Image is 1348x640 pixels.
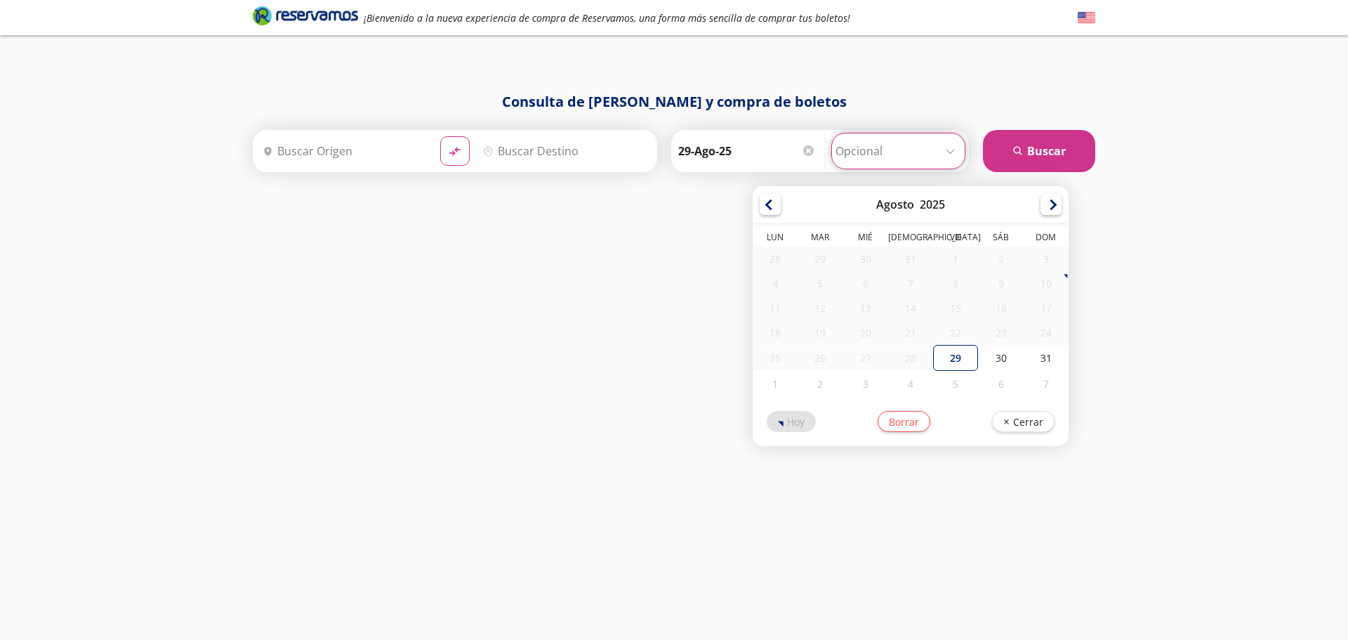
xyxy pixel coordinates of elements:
div: 02-Ago-25 [978,247,1023,271]
i: Brand Logo [253,5,358,26]
div: 31-Ago-25 [1023,345,1068,371]
input: Buscar Origen [257,133,429,169]
div: 30-Jul-25 [842,247,887,271]
div: 27-Ago-25 [842,346,887,370]
div: 20-Ago-25 [842,320,887,345]
div: 26-Ago-25 [798,346,842,370]
div: 16-Ago-25 [978,296,1023,320]
div: 30-Ago-25 [978,345,1023,371]
div: 11-Ago-25 [753,296,798,320]
div: 14-Ago-25 [887,296,932,320]
div: 10-Ago-25 [1023,271,1068,296]
div: 19-Ago-25 [798,320,842,345]
button: Hoy [767,411,816,432]
div: 22-Ago-25 [933,320,978,345]
button: Cerrar [991,411,1054,432]
h1: Consulta de [PERSON_NAME] y compra de boletos [253,91,1095,112]
div: 28-Ago-25 [887,346,932,370]
div: 25-Ago-25 [753,346,798,370]
div: 07-Ago-25 [887,271,932,296]
div: 04-Sep-25 [887,371,932,397]
th: Sábado [978,231,1023,247]
input: Opcional [835,133,961,169]
div: 03-Ago-25 [1023,247,1068,271]
div: 24-Ago-25 [1023,320,1068,345]
div: 04-Ago-25 [753,271,798,296]
a: Brand Logo [253,5,358,30]
th: Martes [798,231,842,247]
div: 06-Sep-25 [978,371,1023,397]
div: 29-Jul-25 [798,247,842,271]
th: Miércoles [842,231,887,247]
div: 05-Ago-25 [798,271,842,296]
div: 06-Ago-25 [842,271,887,296]
button: Buscar [983,130,1095,172]
div: 17-Ago-25 [1023,296,1068,320]
th: Lunes [753,231,798,247]
div: 15-Ago-25 [933,296,978,320]
div: 28-Jul-25 [753,247,798,271]
input: Elegir Fecha [678,133,816,169]
th: Viernes [933,231,978,247]
th: Jueves [887,231,932,247]
th: Domingo [1023,231,1068,247]
div: 03-Sep-25 [842,371,887,397]
div: 31-Jul-25 [887,247,932,271]
div: 01-Ago-25 [933,247,978,271]
button: Borrar [877,411,930,432]
em: ¡Bienvenido a la nueva experiencia de compra de Reservamos, una forma más sencilla de comprar tus... [364,11,850,25]
div: 05-Sep-25 [933,371,978,397]
button: English [1078,9,1095,27]
div: 23-Ago-25 [978,320,1023,345]
div: Agosto [876,197,914,212]
div: 21-Ago-25 [887,320,932,345]
div: 29-Ago-25 [933,345,978,371]
div: 02-Sep-25 [798,371,842,397]
div: 13-Ago-25 [842,296,887,320]
div: 12-Ago-25 [798,296,842,320]
div: 2025 [920,197,945,212]
input: Buscar Destino [477,133,649,169]
div: 09-Ago-25 [978,271,1023,296]
div: 08-Ago-25 [933,271,978,296]
div: 07-Sep-25 [1023,371,1068,397]
div: 01-Sep-25 [753,371,798,397]
div: 18-Ago-25 [753,320,798,345]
